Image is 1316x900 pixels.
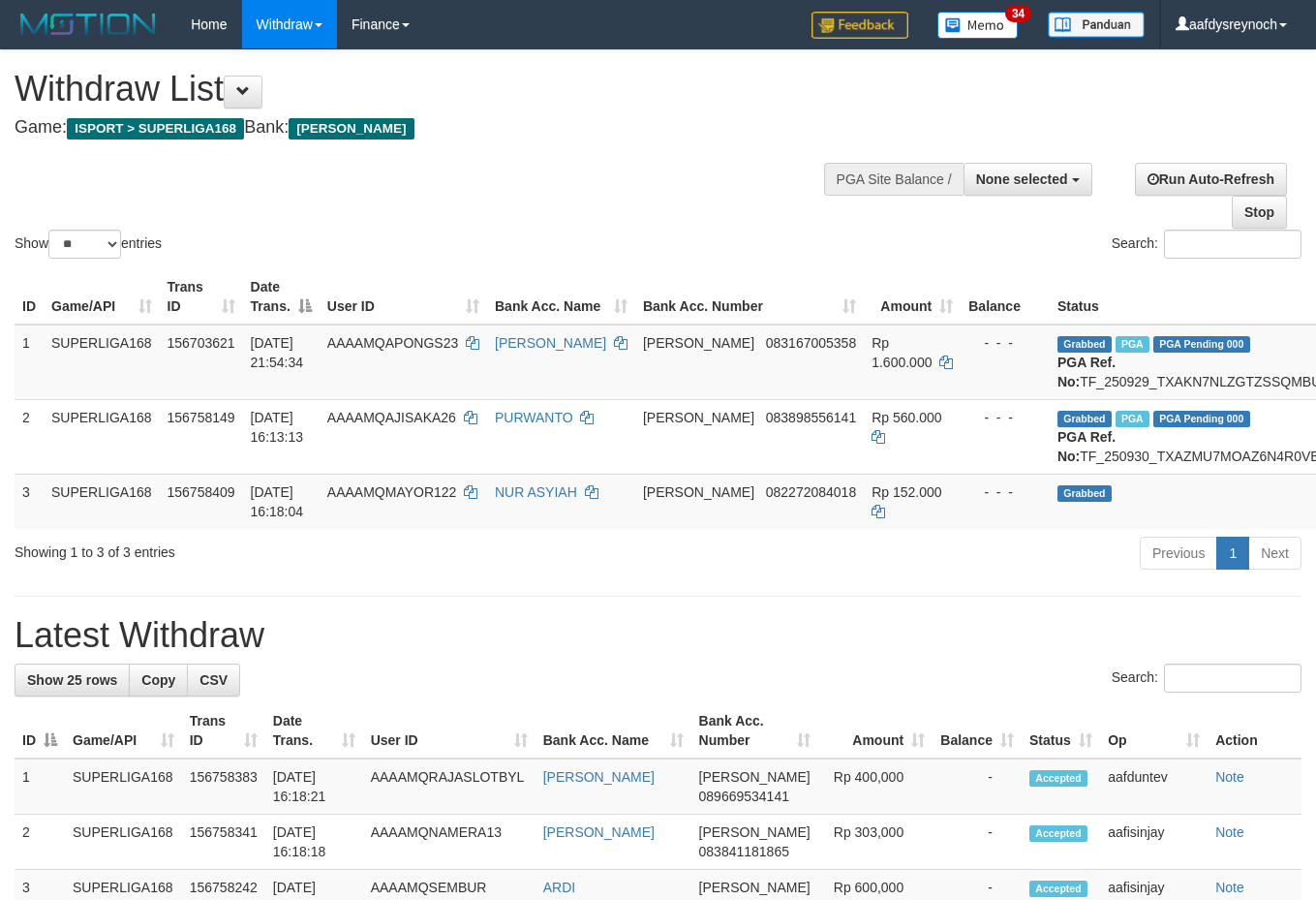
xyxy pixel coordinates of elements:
span: [PERSON_NAME] [643,484,754,500]
span: Copy 083841181865 to clipboard [699,844,789,859]
input: Search: [1164,230,1301,259]
h1: Withdraw List [15,70,858,109]
span: Accepted [1029,770,1087,787]
input: Search: [1164,664,1301,693]
div: Showing 1 to 3 of 3 entries [15,535,534,562]
a: NUR ASYIAH [495,484,577,500]
div: PGA Site Balance / [824,163,964,196]
span: [DATE] 16:13:13 [251,410,304,445]
span: 156758149 [168,410,235,425]
span: AAAAMQMAYOR122 [327,484,457,500]
th: Bank Acc. Number: activate to sort column ascending [635,269,864,325]
span: PGA Pending [1153,336,1250,353]
td: AAAAMQNAMERA13 [363,815,536,870]
span: [PERSON_NAME] [289,118,413,140]
span: AAAAMQAPONGS23 [327,335,458,351]
span: CSV [199,672,228,688]
th: Op: activate to sort column ascending [1100,703,1208,759]
img: Button%20Memo.svg [937,12,1019,39]
a: CSV [187,664,240,697]
th: Trans ID: activate to sort column ascending [160,269,243,325]
td: 3 [15,474,44,529]
span: AAAAMQAJISAKA26 [327,410,456,425]
span: Rp 560.000 [872,410,941,425]
span: Marked by aafsoycanthlai [1116,411,1149,427]
span: Copy 083167005358 to clipboard [766,335,856,351]
h4: Game: Bank: [15,118,858,138]
img: Feedback.jpg [811,12,908,39]
span: [PERSON_NAME] [643,410,754,425]
td: SUPERLIGA168 [44,325,160,400]
span: [PERSON_NAME] [699,824,811,840]
h1: Latest Withdraw [15,616,1301,655]
span: Show 25 rows [27,672,117,688]
a: Run Auto-Refresh [1135,163,1287,196]
th: User ID: activate to sort column ascending [320,269,487,325]
span: Marked by aafchhiseyha [1116,336,1149,353]
th: Action [1208,703,1301,759]
span: 156703621 [168,335,235,351]
img: panduan.png [1048,12,1145,38]
th: Date Trans.: activate to sort column ascending [265,703,363,759]
a: Note [1215,824,1244,840]
span: Copy 082272084018 to clipboard [766,484,856,500]
th: Amount: activate to sort column ascending [818,703,933,759]
th: Bank Acc. Number: activate to sort column ascending [691,703,818,759]
th: Balance: activate to sort column ascending [933,703,1022,759]
span: Grabbed [1057,336,1112,353]
div: - - - [968,333,1042,353]
td: 2 [15,815,65,870]
span: Rp 152.000 [872,484,941,500]
td: [DATE] 16:18:18 [265,815,363,870]
span: ISPORT > SUPERLIGA168 [67,118,244,140]
td: 156758383 [182,759,265,815]
td: 156758341 [182,815,265,870]
span: Accepted [1029,881,1087,897]
span: [PERSON_NAME] [699,769,811,785]
td: 2 [15,399,44,474]
label: Show entries [15,230,162,259]
span: PGA Pending [1153,411,1250,427]
th: Bank Acc. Name: activate to sort column ascending [487,269,635,325]
span: Grabbed [1057,411,1112,427]
button: None selected [964,163,1092,196]
b: PGA Ref. No: [1057,429,1116,464]
td: aafisinjay [1100,815,1208,870]
span: Copy 083898556141 to clipboard [766,410,856,425]
th: Status: activate to sort column ascending [1022,703,1100,759]
td: - [933,759,1022,815]
a: 1 [1216,537,1249,570]
td: - [933,815,1022,870]
a: Next [1248,537,1301,570]
th: Game/API: activate to sort column ascending [65,703,182,759]
img: MOTION_logo.png [15,10,162,39]
td: Rp 303,000 [818,815,933,870]
td: 1 [15,325,44,400]
td: SUPERLIGA168 [65,759,182,815]
div: - - - [968,482,1042,502]
span: Grabbed [1057,485,1112,502]
td: AAAAMQRAJASLOTBYL [363,759,536,815]
span: Copy 089669534141 to clipboard [699,789,789,804]
span: 34 [1005,5,1031,22]
label: Search: [1112,664,1301,693]
span: Rp 1.600.000 [872,335,932,370]
th: Trans ID: activate to sort column ascending [182,703,265,759]
span: Copy [141,672,175,688]
a: [PERSON_NAME] [495,335,606,351]
a: PURWANTO [495,410,573,425]
th: ID: activate to sort column descending [15,703,65,759]
span: None selected [976,171,1068,187]
a: Show 25 rows [15,664,130,697]
th: Balance [961,269,1050,325]
th: Amount: activate to sort column ascending [864,269,961,325]
a: [PERSON_NAME] [543,769,655,785]
th: Bank Acc. Name: activate to sort column ascending [536,703,691,759]
th: ID [15,269,44,325]
td: SUPERLIGA168 [44,399,160,474]
b: PGA Ref. No: [1057,355,1116,389]
a: [PERSON_NAME] [543,824,655,840]
a: Note [1215,880,1244,895]
th: Game/API: activate to sort column ascending [44,269,160,325]
div: - - - [968,408,1042,427]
